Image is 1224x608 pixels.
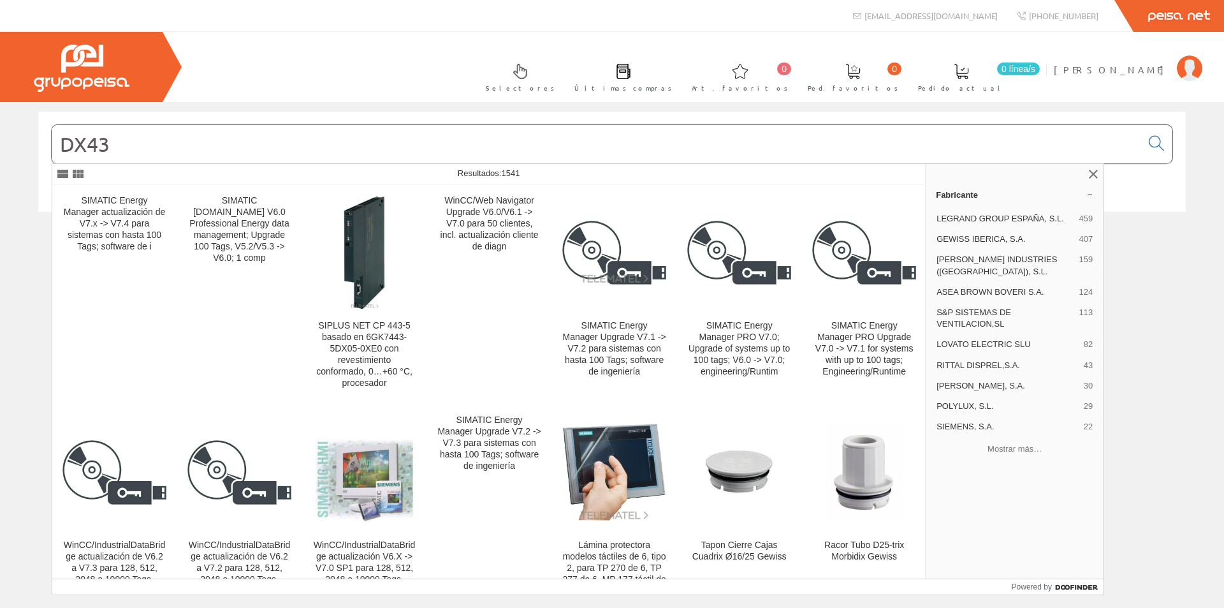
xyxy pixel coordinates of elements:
div: SIMATIC [DOMAIN_NAME] V6.0 Professional Energy data management; Upgrade 100 Tags, V5.2/V5.3 -> V6... [187,195,291,264]
span: [PHONE_NUMBER] [1029,10,1098,21]
a: SIPLUS NET CP 443-5 basado en 6GK7443-5DX05-0XE0 con revestimiento conformado, 0…+60 °C, procesad... [302,185,426,404]
div: WinCC/IndustrialDataBridge actualización V6.X -> V7.0 SP1 para 128, 512, 2048 o 10000 Tags, software [312,540,416,597]
div: SIMATIC Energy Manager PRO Upgrade V7.0 -> V7.1 for systems with up to 100 tags; Engineering/Runtime [812,320,916,378]
span: 459 [1079,213,1093,225]
span: 1541 [501,168,520,178]
a: WinCC/Web Navigator Upgrade V6.0/V6.1 -> V7.0 para 50 clientes, incl. actualización cliente de diagn [427,185,551,404]
span: RITTAL DISPREL,S.A. [936,360,1079,371]
span: Últimas compras [574,82,672,94]
input: Buscar... [52,125,1141,163]
img: SIMATIC Energy Manager PRO V7.0; Upgrade of systems up to 100 tags; V6.0 -> V7.0; engineering/Runtim [687,221,791,285]
a: SIMATIC Energy Manager PRO Upgrade V7.0 -> V7.1 for systems with up to 100 tags; Engineering/Runt... [802,185,926,404]
span: [PERSON_NAME] [1054,63,1170,76]
div: WinCC/IndustrialDataBridge actualización de V6.2 a V7.3 para 128, 512, 2048 o 10000 Tags, software r [62,540,166,597]
span: [PERSON_NAME] INDUSTRIES ([GEOGRAPHIC_DATA]), S.L. [936,254,1074,277]
a: Últimas compras [562,53,678,100]
img: Lámina protectora modelos táctiles de 6, tipo 2, para TP 270 de 6, TP 277 de 6, MP 177 táctil de [562,423,666,521]
a: SIMATIC Energy Manager PRO V7.0; Upgrade of systems up to 100 tags; V6.0 -> V7.0; engineering/Run... [677,185,801,404]
span: LOVATO ELECTRIC SLU [936,339,1079,350]
div: © Grupo Peisa [38,228,1186,239]
img: WinCC/IndustrialDataBridge actualización de V6.2 a V7.3 para 128, 512, 2048 o 10000 Tags, software r [62,440,166,505]
span: 407 [1079,234,1093,245]
span: 29 [1084,401,1093,412]
a: Powered by [1012,579,1104,595]
span: Powered by [1012,581,1052,593]
span: GEWISS IBERICA, S.A. [936,234,1074,245]
a: Fabricante [926,184,1104,205]
span: 0 [887,63,901,75]
span: [PERSON_NAME], S.A. [936,380,1079,392]
img: SIPLUS NET CP 443-5 basado en 6GK7443-5DX05-0XE0 con revestimiento conformado, 0…+60 °C, procesador [343,195,385,310]
img: SIMATIC Energy Manager Upgrade V7.1 -> V7.2 para sistemas con hasta 100 Tags; software de ingeniería [562,221,666,285]
div: WinCC/IndustrialDataBridge actualización de V6.2 a V7.2 para 128, 512, 2048 o 10000 Tags, software r [187,540,291,597]
span: LEGRAND GROUP ESPAÑA, S.L. [936,213,1074,225]
a: [PERSON_NAME] [1054,53,1202,65]
span: Resultados: [458,168,520,178]
span: 22 [1084,421,1093,433]
span: [EMAIL_ADDRESS][DOMAIN_NAME] [864,10,998,21]
span: 113 [1079,307,1093,330]
span: Selectores [486,82,555,94]
span: Art. favoritos [692,82,788,94]
span: 30 [1084,380,1093,392]
div: SIPLUS NET CP 443-5 basado en 6GK7443-5DX05-0XE0 con revestimiento conformado, 0…+60 °C, procesador [312,320,416,389]
button: Mostrar más… [931,438,1098,459]
a: SIMATIC Energy Manager Upgrade V7.1 -> V7.2 para sistemas con hasta 100 Tags; software de ingenie... [552,185,676,404]
span: POLYLUX, S.L. [936,401,1079,412]
div: SIMATIC Energy Manager Upgrade V7.1 -> V7.2 para sistemas con hasta 100 Tags; software de ingeniería [562,320,666,378]
img: SIMATIC Energy Manager PRO Upgrade V7.0 -> V7.1 for systems with up to 100 tags; Engineering/Runtime [812,221,916,285]
a: SIMATIC [DOMAIN_NAME] V6.0 Professional Energy data management; Upgrade 100 Tags, V5.2/V5.3 -> V6... [177,185,302,404]
span: Ped. favoritos [808,82,898,94]
div: WinCC/Web Navigator Upgrade V6.0/V6.1 -> V7.0 para 50 clientes, incl. actualización cliente de diagn [437,195,541,253]
span: 124 [1079,286,1093,298]
img: Grupo Peisa [34,45,129,92]
span: Pedido actual [918,82,1005,94]
span: 0 línea/s [997,63,1040,75]
span: S&P SISTEMAS DE VENTILACION,SL [936,307,1074,330]
span: ASEA BROWN BOVERI S.A. [936,286,1074,298]
div: SIMATIC Energy Manager Upgrade V7.2 -> V7.3 para sistemas con hasta 100 Tags; software de ingeniería [437,415,541,472]
div: Lámina protectora modelos táctiles de 6, tipo 2, para TP 270 de 6, TP 277 de 6, MP 177 táctil de [562,540,666,586]
span: SIEMENS, S.A. [936,421,1079,433]
img: Racor Tubo D25-trix Morbidix Gewiss [826,424,903,521]
span: 159 [1079,254,1093,277]
span: 0 [777,63,791,75]
div: SIMATIC Energy Manager PRO V7.0; Upgrade of systems up to 100 tags; V6.0 -> V7.0; engineering/Runtim [687,320,791,378]
img: WinCC/IndustrialDataBridge actualización V6.X -> V7.0 SP1 para 128, 512, 2048 o 10000 Tags, software [312,420,416,524]
span: 43 [1084,360,1093,371]
a: Selectores [473,53,561,100]
img: WinCC/IndustrialDataBridge actualización de V6.2 a V7.2 para 128, 512, 2048 o 10000 Tags, software r [187,440,291,505]
div: SIMATIC Energy Manager actualización de V7.x -> V7.4 para sistemas con hasta 100 Tags; software de i [62,195,166,253]
img: Tapon Cierre Cajas Cuadrix Ø16/25 Gewiss [701,424,778,521]
a: SIMATIC Energy Manager actualización de V7.x -> V7.4 para sistemas con hasta 100 Tags; software de i [52,185,177,404]
div: Tapon Cierre Cajas Cuadrix Ø16/25 Gewiss [687,540,791,563]
div: Racor Tubo D25-trix Morbidix Gewiss [812,540,916,563]
span: 82 [1084,339,1093,350]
